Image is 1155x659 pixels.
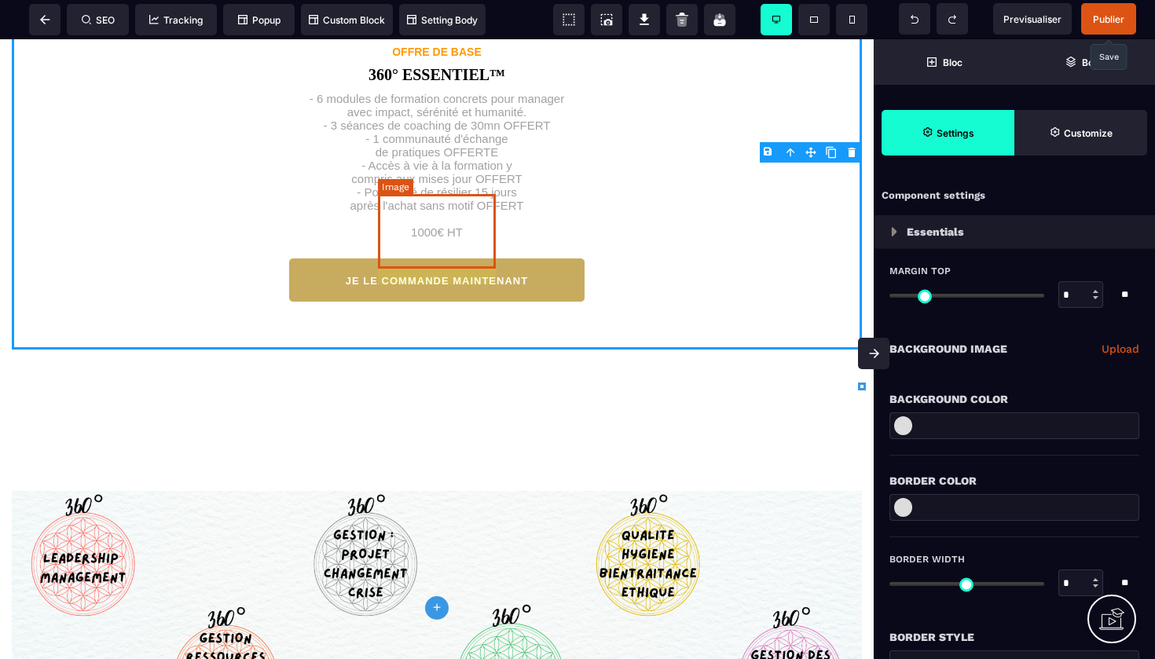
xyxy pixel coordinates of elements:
h1: - 6 modules de formation concrets pour manager avec impact, sérénité et humanité. - 3 séances de ... [310,45,564,200]
span: View components [553,4,585,35]
strong: Customize [1064,127,1113,139]
a: Upload [1102,339,1139,358]
p: Essentials [907,222,964,241]
span: Open Layer Manager [1014,39,1155,85]
span: Publier [1093,13,1124,25]
span: Open Style Manager [1014,110,1147,156]
strong: Body [1082,57,1105,68]
span: Tracking [149,14,203,26]
strong: Bloc [943,57,962,68]
span: Settings [882,110,1014,156]
button: JE LE COMMANDE MAINTENANT [288,218,586,263]
span: Border Width [889,553,965,566]
span: SEO [82,14,115,26]
span: Popup [238,14,280,26]
span: Margin Top [889,265,951,277]
span: Preview [993,3,1072,35]
div: Background Color [889,390,1139,408]
div: Border Color [889,471,1139,490]
strong: Settings [937,127,974,139]
span: Screenshot [591,4,622,35]
div: Border Style [889,628,1139,646]
img: loading [891,227,897,236]
text: OFFRE DE BASE [392,6,482,19]
span: Open Blocks [874,39,1014,85]
div: Component settings [874,181,1155,211]
span: Custom Block [309,14,385,26]
p: Background Image [889,339,1007,358]
span: Setting Body [407,14,478,26]
span: Previsualiser [1003,13,1061,25]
